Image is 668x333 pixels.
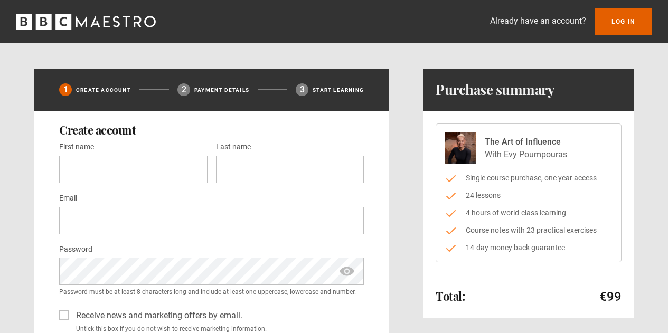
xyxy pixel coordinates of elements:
[59,123,364,136] h2: Create account
[445,207,613,218] li: 4 hours of world-class learning
[76,86,131,94] p: Create Account
[445,190,613,201] li: 24 lessons
[599,288,622,305] p: €99
[436,290,465,302] h2: Total:
[445,225,613,236] li: Course notes with 23 practical exercises
[216,141,251,154] label: Last name
[194,86,249,94] p: Payment details
[59,287,364,297] small: Password must be at least 8 characters long and include at least one uppercase, lowercase and num...
[59,141,94,154] label: First name
[445,242,613,253] li: 14-day money back guarantee
[59,243,92,256] label: Password
[436,81,554,98] h1: Purchase summary
[72,309,242,322] label: Receive news and marketing offers by email.
[296,83,308,96] div: 3
[338,258,355,285] span: show password
[445,173,613,184] li: Single course purchase, one year access
[485,148,567,161] p: With Evy Poumpouras
[595,8,652,35] a: Log In
[490,15,586,27] p: Already have an account?
[59,83,72,96] div: 1
[313,86,364,94] p: Start learning
[485,136,567,148] p: The Art of Influence
[59,192,77,205] label: Email
[16,14,156,30] svg: BBC Maestro
[177,83,190,96] div: 2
